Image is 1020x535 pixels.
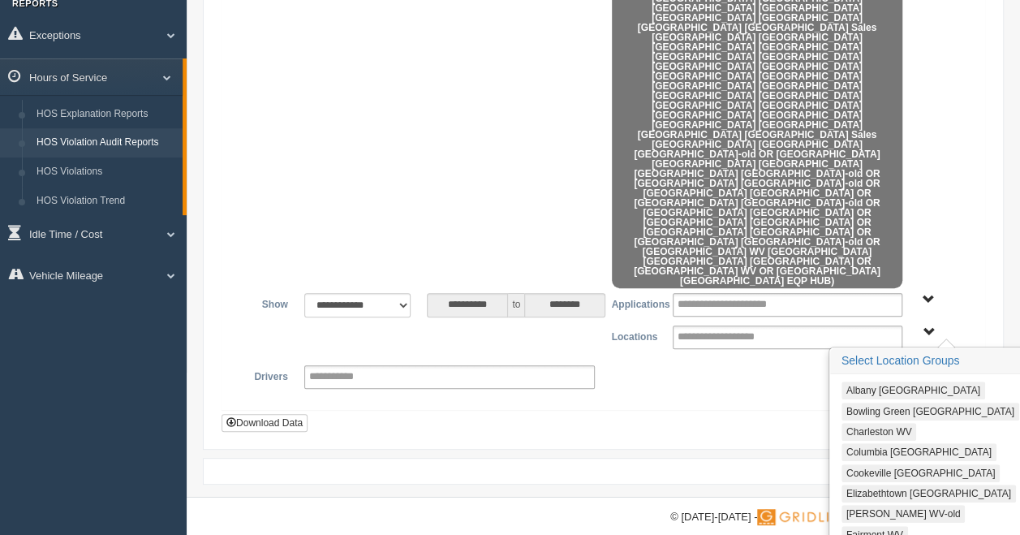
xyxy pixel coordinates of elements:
[841,505,966,523] button: [PERSON_NAME] WV-old
[29,157,183,187] a: HOS Violations
[508,293,524,317] span: to
[841,464,1001,482] button: Cookeville [GEOGRAPHIC_DATA]
[29,187,183,216] a: HOS Violation Trend
[235,293,296,313] label: Show
[222,414,308,432] button: Download Data
[603,293,665,313] label: Applications
[757,509,849,525] img: Gridline
[670,509,1004,526] div: © [DATE]-[DATE] - ™
[841,382,985,399] button: Albany [GEOGRAPHIC_DATA]
[604,326,665,345] label: Locations
[841,423,917,441] button: Charleston WV
[841,403,1019,421] button: Bowling Green [GEOGRAPHIC_DATA]
[841,485,1016,503] button: Elizabethtown [GEOGRAPHIC_DATA]
[235,365,296,385] label: Drivers
[841,443,996,461] button: Columbia [GEOGRAPHIC_DATA]
[29,128,183,157] a: HOS Violation Audit Reports
[29,100,183,129] a: HOS Explanation Reports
